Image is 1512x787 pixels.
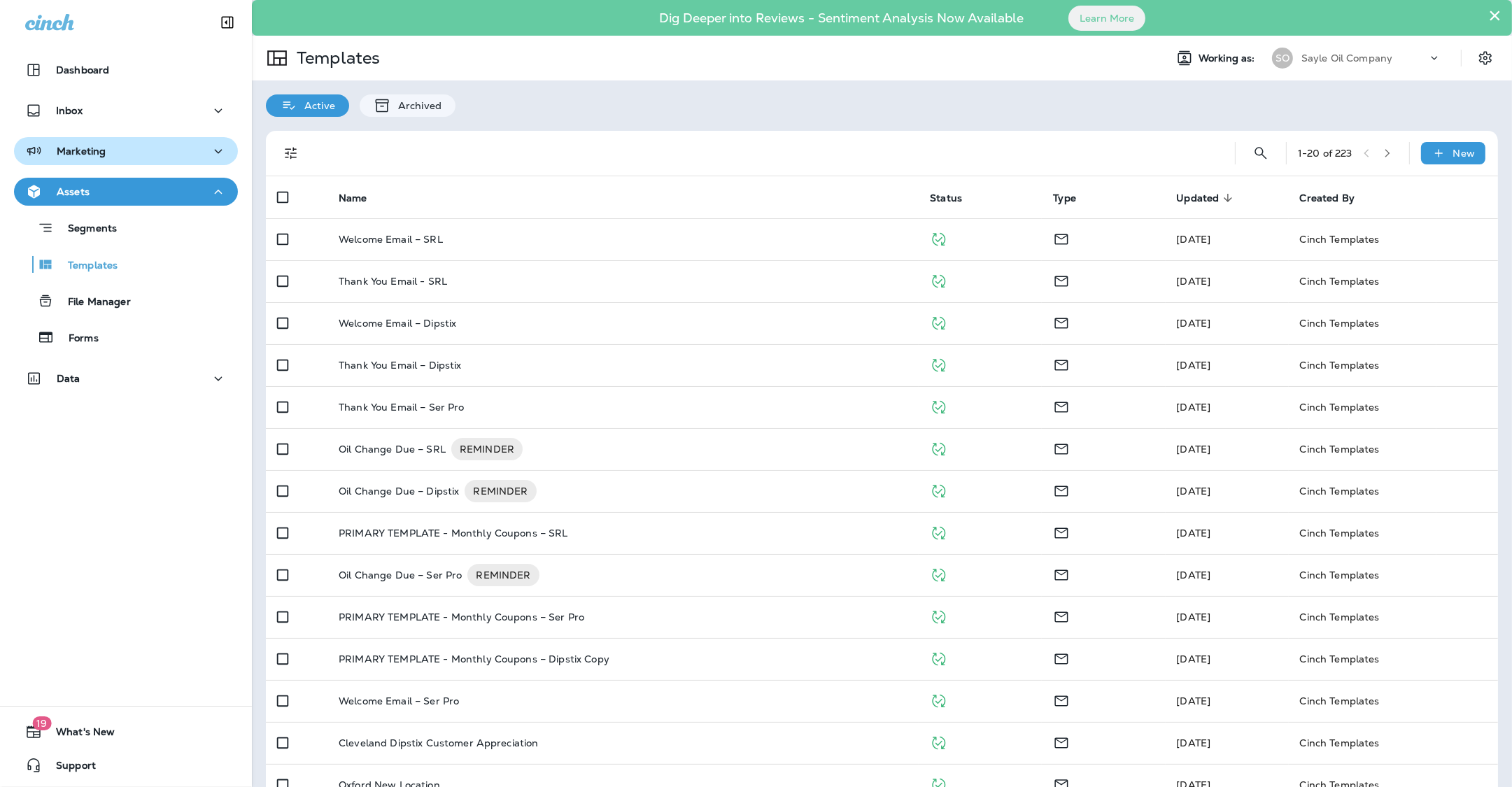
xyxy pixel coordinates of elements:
[297,100,335,111] p: Active
[339,192,386,204] span: Name
[1177,485,1211,497] span: [DATE]
[451,442,523,456] span: REMINDER
[1301,52,1392,64] p: Sayle Oil Company
[1053,274,1070,286] span: Email
[339,360,462,371] p: Thank You Email – Dipstix
[54,222,117,236] p: Segments
[1300,192,1373,204] span: Created By
[1053,192,1076,204] span: Type
[1177,527,1211,539] span: Rachel Sykes
[1298,148,1352,159] div: 1 - 20 of 223
[465,484,536,498] span: REMINDER
[1289,470,1498,512] td: Cinch Templates
[930,192,980,204] span: Status
[1177,401,1211,413] span: [DATE]
[1053,483,1070,496] span: Email
[1053,525,1070,538] span: Email
[1199,52,1258,64] span: Working as:
[14,178,238,206] button: Assets
[1177,233,1211,246] span: [DATE]
[57,186,90,197] p: Assets
[1289,260,1498,302] td: Cinch Templates
[339,611,584,623] p: PRIMARY TEMPLATE - Monthly Coupons – Ser Pro
[1177,359,1211,371] span: [DATE]
[1177,443,1211,455] span: [DATE]
[1053,441,1070,454] span: Email
[1053,735,1070,748] span: Email
[1053,567,1070,580] span: Email
[14,364,238,392] button: Data
[930,232,947,244] span: Published
[930,399,947,412] span: Published
[339,480,459,502] p: Oil Change Due – Dipstix
[42,726,115,743] span: What's New
[1247,139,1275,167] button: Search Templates
[1053,399,1070,412] span: Email
[930,274,947,286] span: Published
[57,373,80,384] p: Data
[1053,651,1070,664] span: Email
[54,260,118,273] p: Templates
[467,564,539,586] div: REMINDER
[55,332,99,346] p: Forms
[930,567,947,580] span: Published
[339,564,462,586] p: Oil Change Due – Ser Pro
[619,16,1064,20] p: Dig Deeper into Reviews - Sentiment Analysis Now Available
[56,64,109,76] p: Dashboard
[451,438,523,460] div: REMINDER
[930,525,947,538] span: Published
[208,8,247,36] button: Collapse Sidebar
[1053,609,1070,622] span: Email
[1289,428,1498,470] td: Cinch Templates
[391,100,441,111] p: Archived
[339,276,447,287] p: Thank You Email - SRL
[930,693,947,706] span: Published
[14,56,238,84] button: Dashboard
[42,760,96,777] span: Support
[339,234,443,245] p: Welcome Email – SRL
[1289,638,1498,680] td: Cinch Templates
[930,651,947,664] span: Published
[14,213,238,243] button: Segments
[1300,192,1355,204] span: Created By
[930,609,947,622] span: Published
[57,146,106,157] p: Marketing
[1053,232,1070,244] span: Email
[14,322,238,352] button: Forms
[1053,192,1094,204] span: Type
[1177,611,1211,623] span: Rachel Sykes
[56,105,83,116] p: Inbox
[1453,148,1475,159] p: New
[339,737,538,749] p: Cleveland Dipstix Customer Appreciation
[1068,6,1145,31] button: Learn More
[930,483,947,496] span: Published
[1289,512,1498,554] td: Cinch Templates
[14,97,238,125] button: Inbox
[339,402,465,413] p: Thank You Email – Ser Pro
[1177,192,1238,204] span: Updated
[1177,275,1211,288] span: [DATE]
[1289,302,1498,344] td: Cinch Templates
[1289,596,1498,638] td: Cinch Templates
[339,695,459,707] p: Welcome Email – Ser Pro
[930,315,947,328] span: Published
[1289,218,1498,260] td: Cinch Templates
[1053,693,1070,706] span: Email
[14,250,238,279] button: Templates
[1289,344,1498,386] td: Cinch Templates
[1272,48,1293,69] div: SO
[14,137,238,165] button: Marketing
[930,357,947,370] span: Published
[467,568,539,582] span: REMINDER
[1053,357,1070,370] span: Email
[14,286,238,315] button: File Manager
[1177,569,1211,581] span: [DATE]
[291,48,380,69] p: Templates
[930,192,962,204] span: Status
[1289,554,1498,596] td: Cinch Templates
[54,296,131,309] p: File Manager
[1177,192,1220,204] span: Updated
[339,438,446,460] p: Oil Change Due – SRL
[1177,695,1211,707] span: [DATE]
[277,139,305,167] button: Filters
